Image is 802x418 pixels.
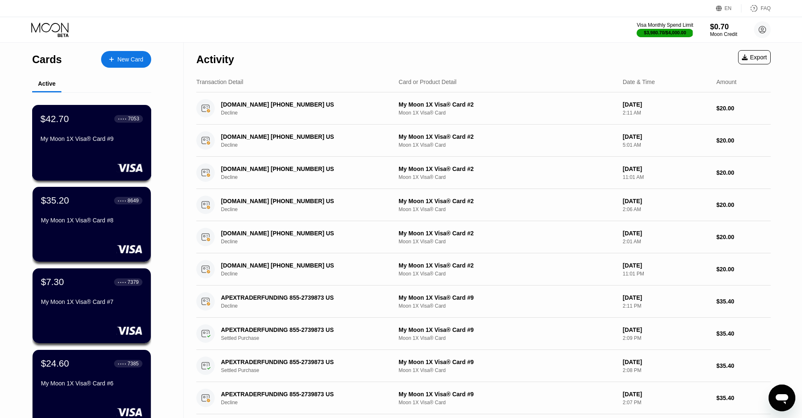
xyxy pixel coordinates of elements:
div: [DATE] [623,294,710,301]
div: 2:11 PM [623,303,710,309]
div: 2:11 AM [623,110,710,116]
div: APEXTRADERFUNDING 855-2739873 US [221,391,385,398]
div: Card or Product Detail [398,79,457,85]
div: $35.40 [716,362,771,369]
div: Moon 1X Visa® Card [398,206,616,212]
div: 2:07 PM [623,400,710,405]
div: My Moon 1X Visa® Card #9 [398,391,616,398]
div: My Moon 1X Visa® Card #2 [398,198,616,204]
div: $42.70● ● ● ●7053My Moon 1X Visa® Card #9 [33,105,151,180]
div: Decline [221,271,397,277]
div: APEXTRADERFUNDING 855-2739873 USSettled PurchaseMy Moon 1X Visa® Card #9Moon 1X Visa® Card[DATE]2... [196,350,771,382]
div: Settled Purchase [221,367,397,373]
div: $24.60 [41,358,69,369]
div: My Moon 1X Visa® Card #2 [398,262,616,269]
div: Export [742,54,767,61]
div: Decline [221,142,397,148]
div: Visa Monthly Spend Limit [637,22,693,28]
div: $20.00 [716,169,771,176]
div: My Moon 1X Visa® Card #8 [41,217,142,224]
div: FAQ [741,4,771,13]
div: Moon 1X Visa® Card [398,271,616,277]
div: [DATE] [623,230,710,237]
div: $35.40 [716,395,771,401]
div: EN [725,5,732,11]
div: Moon 1X Visa® Card [398,400,616,405]
div: $3,980.70 / $4,000.00 [644,30,686,35]
div: Export [738,50,771,64]
div: Cards [32,54,62,66]
div: Moon Credit [710,31,737,37]
div: My Moon 1X Visa® Card #7 [41,298,142,305]
div: 2:01 AM [623,239,710,245]
div: My Moon 1X Visa® Card #9 [398,294,616,301]
div: $20.00 [716,201,771,208]
div: [DOMAIN_NAME] [PHONE_NUMBER] US [221,198,385,204]
div: ● ● ● ● [118,362,126,365]
div: 7385 [127,361,139,367]
div: $20.00 [716,105,771,112]
div: [DOMAIN_NAME] [PHONE_NUMBER] USDeclineMy Moon 1X Visa® Card #2Moon 1X Visa® Card[DATE]11:01 AM$20.00 [196,157,771,189]
div: $0.70Moon Credit [710,23,737,37]
div: Moon 1X Visa® Card [398,335,616,341]
div: EN [716,4,741,13]
div: Active [38,80,56,87]
div: Moon 1X Visa® Card [398,174,616,180]
div: Moon 1X Visa® Card [398,239,616,245]
div: New Card [101,51,151,68]
div: [DATE] [623,166,710,172]
div: [DATE] [623,133,710,140]
div: $0.70 [710,23,737,31]
div: APEXTRADERFUNDING 855-2739873 US [221,294,385,301]
div: 2:06 AM [623,206,710,212]
div: [DOMAIN_NAME] [PHONE_NUMBER] US [221,133,385,140]
div: [DOMAIN_NAME] [PHONE_NUMBER] US [221,262,385,269]
div: ● ● ● ● [118,281,126,283]
div: My Moon 1X Visa® Card #9 [41,135,143,142]
div: 7053 [128,116,139,122]
div: $35.40 [716,330,771,337]
div: My Moon 1X Visa® Card #2 [398,101,616,108]
div: Moon 1X Visa® Card [398,110,616,116]
div: APEXTRADERFUNDING 855-2739873 USDeclineMy Moon 1X Visa® Card #9Moon 1X Visa® Card[DATE]2:07 PM$35.40 [196,382,771,414]
div: 7379 [127,279,139,285]
div: Date & Time [623,79,655,85]
div: [DATE] [623,359,710,365]
div: [DOMAIN_NAME] [PHONE_NUMBER] US [221,230,385,237]
div: APEXTRADERFUNDING 855-2739873 USDeclineMy Moon 1X Visa® Card #9Moon 1X Visa® Card[DATE]2:11 PM$35.40 [196,285,771,318]
div: Transaction Detail [196,79,243,85]
div: $35.20 [41,195,69,206]
div: New Card [117,56,143,63]
div: $20.00 [716,137,771,144]
div: [DATE] [623,198,710,204]
div: APEXTRADERFUNDING 855-2739873 US [221,326,385,333]
div: My Moon 1X Visa® Card #9 [398,359,616,365]
div: Amount [716,79,736,85]
div: Decline [221,174,397,180]
div: My Moon 1X Visa® Card #6 [41,380,142,387]
div: [DOMAIN_NAME] [PHONE_NUMBER] USDeclineMy Moon 1X Visa® Card #2Moon 1X Visa® Card[DATE]2:06 AM$20.00 [196,189,771,221]
div: [DATE] [623,101,710,108]
div: Moon 1X Visa® Card [398,303,616,309]
div: [DOMAIN_NAME] [PHONE_NUMBER] US [221,101,385,108]
div: My Moon 1X Visa® Card #2 [398,230,616,237]
div: [DATE] [623,391,710,398]
div: [DOMAIN_NAME] [PHONE_NUMBER] USDeclineMy Moon 1X Visa® Card #2Moon 1X Visa® Card[DATE]5:01 AM$20.00 [196,125,771,157]
div: $7.30● ● ● ●7379My Moon 1X Visa® Card #7 [33,268,151,343]
div: APEXTRADERFUNDING 855-2739873 USSettled PurchaseMy Moon 1X Visa® Card #9Moon 1X Visa® Card[DATE]2... [196,318,771,350]
div: $20.00 [716,234,771,240]
div: Decline [221,206,397,212]
div: Settled Purchase [221,335,397,341]
div: ● ● ● ● [118,199,126,202]
div: My Moon 1X Visa® Card #2 [398,133,616,140]
div: My Moon 1X Visa® Card #9 [398,326,616,333]
div: 11:01 PM [623,271,710,277]
div: Decline [221,303,397,309]
div: ● ● ● ● [118,117,127,120]
div: Decline [221,110,397,116]
div: Visa Monthly Spend Limit$3,980.70/$4,000.00 [637,22,693,37]
div: [DOMAIN_NAME] [PHONE_NUMBER] USDeclineMy Moon 1X Visa® Card #2Moon 1X Visa® Card[DATE]2:11 AM$20.00 [196,92,771,125]
div: APEXTRADERFUNDING 855-2739873 US [221,359,385,365]
div: 5:01 AM [623,142,710,148]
